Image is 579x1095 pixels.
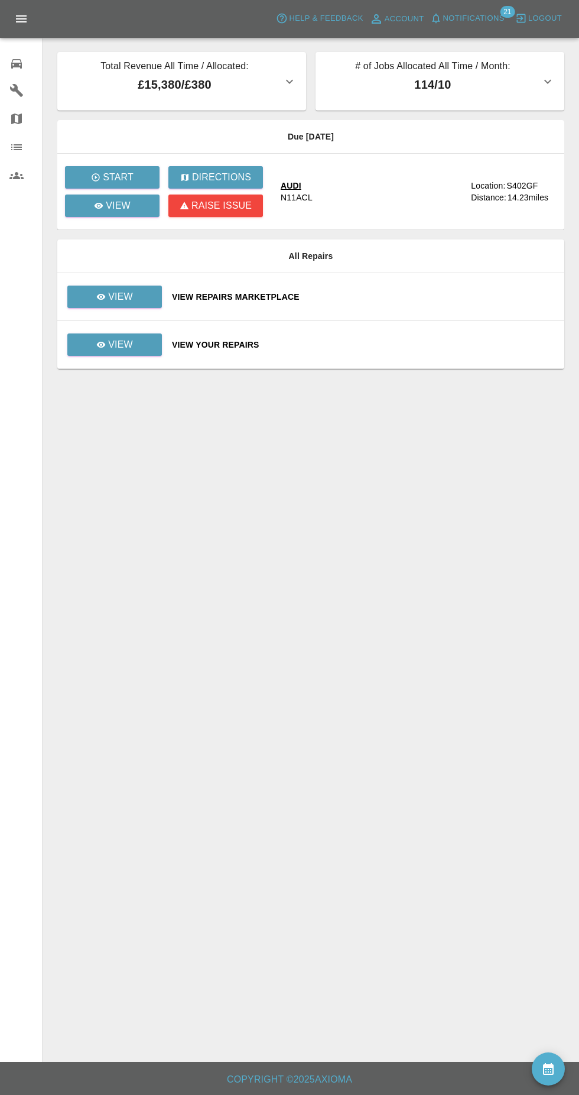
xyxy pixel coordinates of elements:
div: Location: [471,180,505,192]
a: View [67,339,162,349]
button: Notifications [427,9,508,28]
button: Raise issue [168,195,263,217]
p: Raise issue [191,199,252,213]
p: Directions [192,170,251,184]
span: Logout [528,12,562,25]
button: Start [65,166,160,189]
a: View Repairs Marketplace [172,291,555,303]
a: View [67,333,162,356]
p: 114 / 10 [325,76,541,93]
span: Notifications [443,12,505,25]
button: Directions [168,166,263,189]
div: Distance: [471,192,506,203]
p: View [108,290,133,304]
a: Location:S402GFDistance:14.23miles [471,180,555,203]
button: Help & Feedback [273,9,366,28]
h6: Copyright © 2025 Axioma [9,1071,570,1088]
button: Total Revenue All Time / Allocated:£15,380/£380 [57,52,306,111]
button: Logout [512,9,565,28]
a: View [67,291,162,301]
span: Help & Feedback [289,12,363,25]
a: Account [366,9,427,28]
button: availability [532,1052,565,1086]
p: View [106,199,131,213]
button: # of Jobs Allocated All Time / Month:114/10 [315,52,564,111]
p: Start [103,170,134,184]
p: View [108,338,133,352]
p: # of Jobs Allocated All Time / Month: [325,59,541,76]
a: View Your Repairs [172,339,555,351]
a: View [67,286,162,308]
p: £15,380 / £380 [67,76,282,93]
span: Account [385,12,424,26]
div: AUDI [281,180,313,192]
button: Open drawer [7,5,35,33]
a: AUDIN11ACL [281,180,461,203]
div: N11ACL [281,192,313,203]
span: 21 [500,6,515,18]
div: 14.23 miles [508,192,555,203]
a: View [65,195,160,217]
p: Total Revenue All Time / Allocated: [67,59,282,76]
div: S402GF [506,180,538,192]
th: All Repairs [57,239,564,273]
th: Due [DATE] [57,120,564,154]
